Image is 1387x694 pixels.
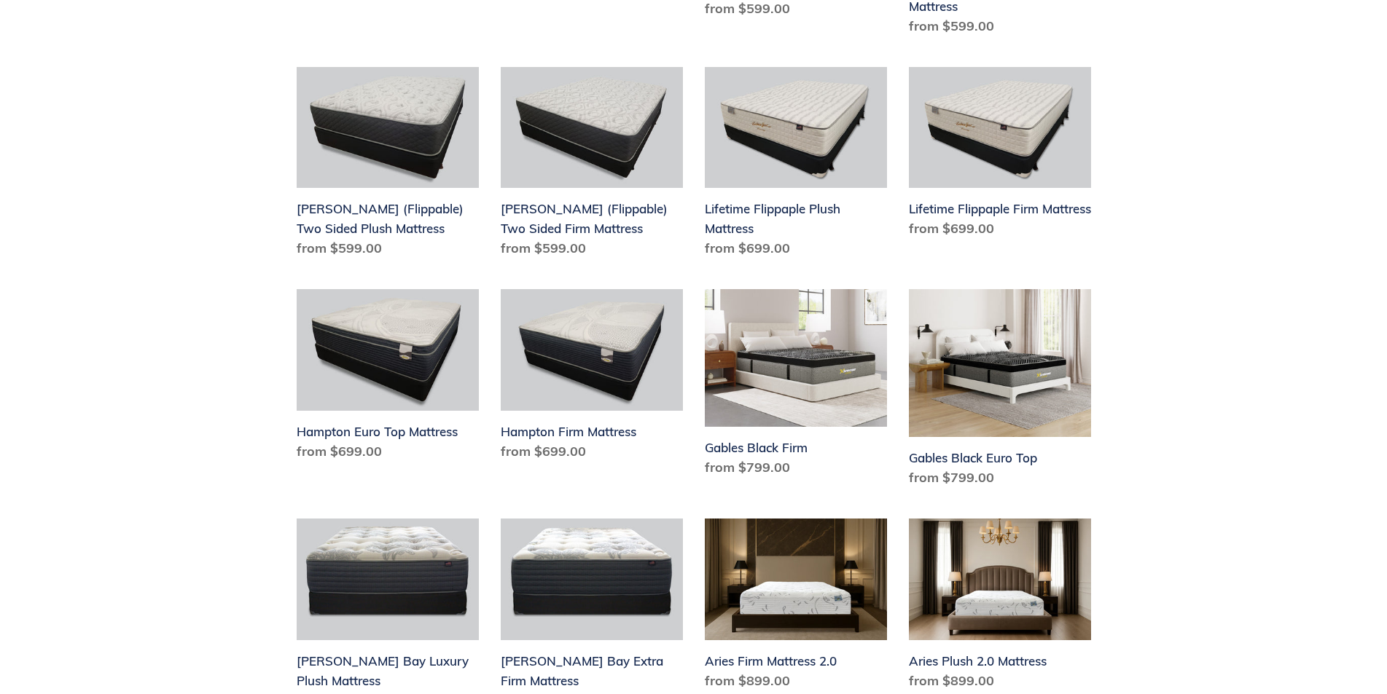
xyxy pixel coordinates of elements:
a: Lifetime Flippaple Firm Mattress [909,67,1091,245]
a: Gables Black Firm [705,289,887,483]
a: Hampton Euro Top Mattress [297,289,479,467]
a: Lifetime Flippaple Plush Mattress [705,67,887,264]
a: Del Ray (Flippable) Two Sided Firm Mattress [501,67,683,264]
a: Gables Black Euro Top [909,289,1091,493]
a: Hampton Firm Mattress [501,289,683,467]
a: Del Ray (Flippable) Two Sided Plush Mattress [297,67,479,264]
